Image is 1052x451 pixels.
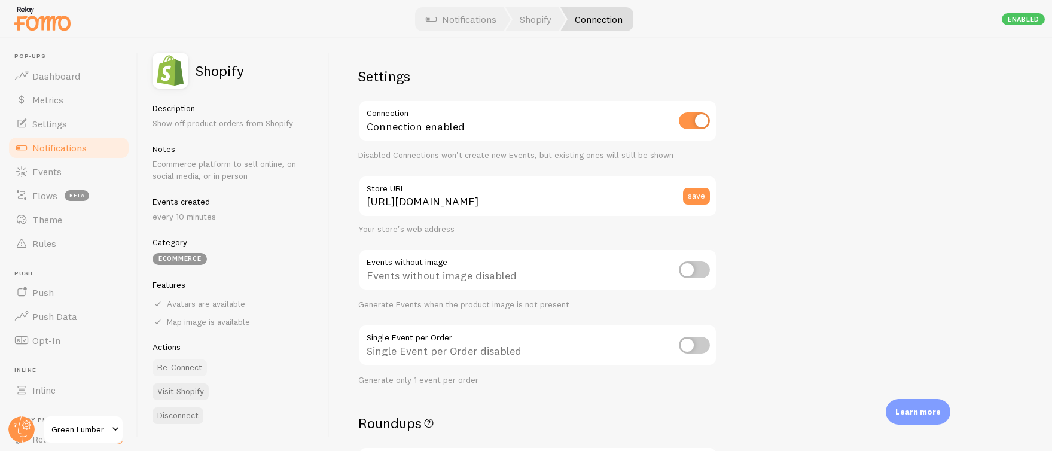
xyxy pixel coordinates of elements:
[32,310,77,322] span: Push Data
[358,175,717,196] label: Store URL
[153,316,315,327] div: Map image is available
[32,94,63,106] span: Metrics
[7,64,130,88] a: Dashboard
[153,253,207,265] div: eCommerce
[196,63,244,78] h2: Shopify
[7,208,130,231] a: Theme
[358,300,717,310] div: Generate Events when the product image is not present
[153,103,315,114] h5: Description
[358,100,717,144] div: Connection enabled
[14,270,130,278] span: Push
[32,287,54,298] span: Push
[153,53,188,89] img: fomo_icons_shopify.svg
[32,237,56,249] span: Rules
[7,304,130,328] a: Push Data
[7,160,130,184] a: Events
[65,190,89,201] span: beta
[153,359,207,376] button: Re-Connect
[51,422,108,437] span: Green Lumber
[358,67,717,86] h2: Settings
[358,224,717,235] div: Your store's web address
[32,118,67,130] span: Settings
[32,142,87,154] span: Notifications
[32,190,57,202] span: Flows
[32,70,80,82] span: Dashboard
[7,328,130,352] a: Opt-In
[7,378,130,402] a: Inline
[7,112,130,136] a: Settings
[895,406,941,418] p: Learn more
[7,136,130,160] a: Notifications
[32,214,62,225] span: Theme
[14,367,130,374] span: Inline
[358,150,717,161] div: Disabled Connections won't create new Events, but existing ones will still be shown
[886,399,950,425] div: Learn more
[7,184,130,208] a: Flows beta
[153,407,203,424] button: Disconnect
[32,334,60,346] span: Opt-In
[358,249,717,292] div: Events without image disabled
[153,279,315,290] h5: Features
[153,144,315,154] h5: Notes
[358,414,717,432] h2: Roundups
[7,281,130,304] a: Push
[153,117,315,129] p: Show off product orders from Shopify
[153,158,315,182] p: Ecommerce platform to sell online, on social media, or in person
[153,383,209,400] a: Visit Shopify
[13,3,72,33] img: fomo-relay-logo-orange.svg
[358,375,717,386] div: Generate only 1 event per order
[7,231,130,255] a: Rules
[7,88,130,112] a: Metrics
[32,166,62,178] span: Events
[43,415,124,444] a: Green Lumber
[153,196,315,207] h5: Events created
[153,237,315,248] h5: Category
[153,298,315,309] div: Avatars are available
[14,53,130,60] span: Pop-ups
[153,211,315,223] p: every 10 minutes
[683,188,710,205] button: save
[153,342,315,352] h5: Actions
[358,324,717,368] div: Single Event per Order disabled
[32,384,56,396] span: Inline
